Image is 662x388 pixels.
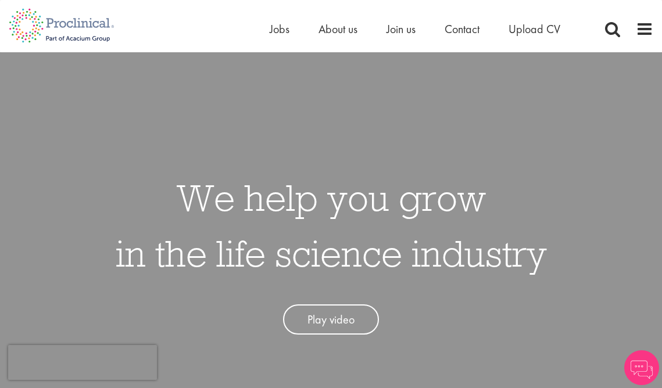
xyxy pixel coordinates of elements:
[116,170,547,281] h1: We help you grow in the life science industry
[270,21,289,37] a: Jobs
[509,21,560,37] a: Upload CV
[624,350,659,385] img: Chatbot
[387,21,416,37] a: Join us
[319,21,357,37] a: About us
[445,21,479,37] a: Contact
[283,304,379,335] a: Play video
